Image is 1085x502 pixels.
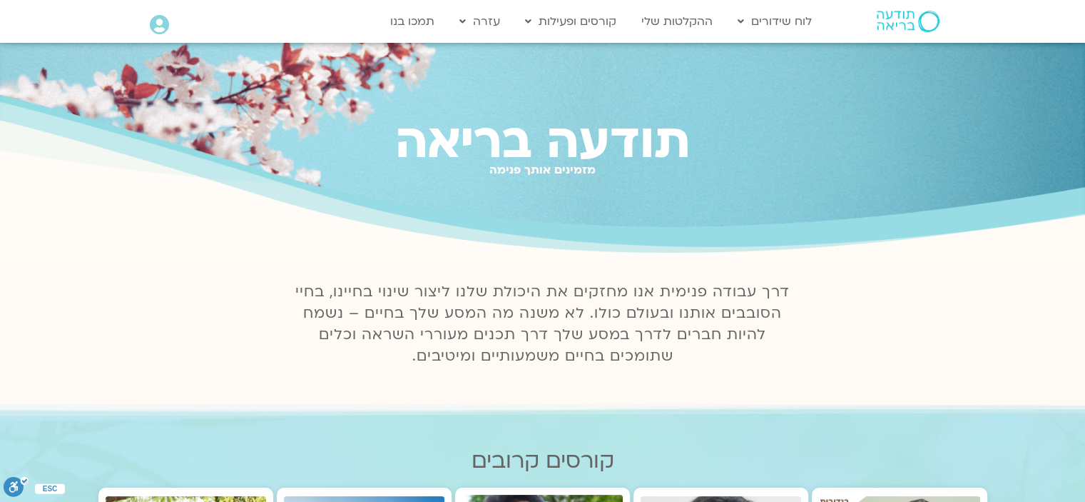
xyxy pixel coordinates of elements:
[877,11,939,32] img: תודעה בריאה
[634,8,720,35] a: ההקלטות שלי
[383,8,442,35] a: תמכו בנו
[518,8,623,35] a: קורסים ופעילות
[730,8,819,35] a: לוח שידורים
[452,8,507,35] a: עזרה
[287,281,798,367] p: דרך עבודה פנימית אנו מחזקים את היכולת שלנו ליצור שינוי בחיינו, בחיי הסובבים אותנו ובעולם כולו. לא...
[98,448,987,473] h2: קורסים קרובים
